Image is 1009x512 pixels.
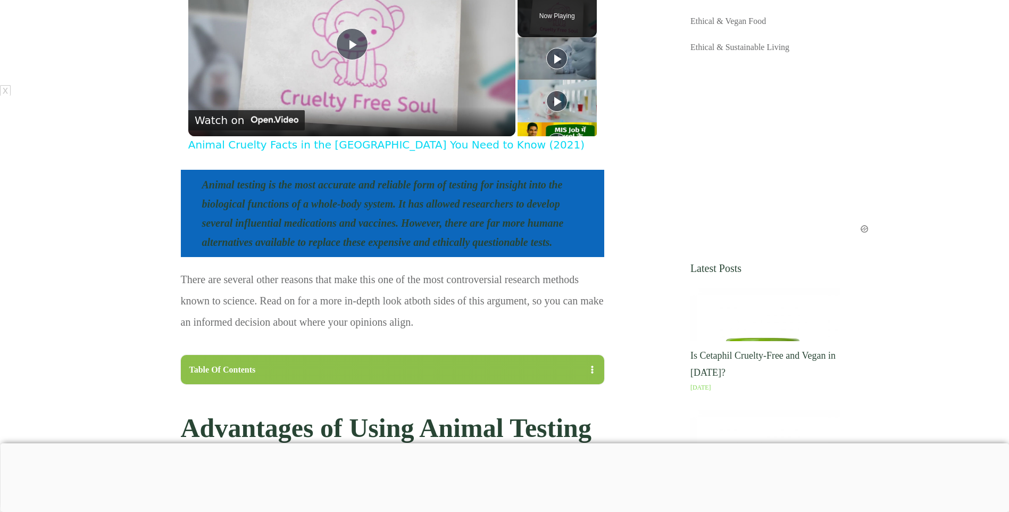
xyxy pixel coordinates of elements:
[202,179,564,248] span: Animal testing is the most accurate and reliable form of testing for insight into the biological ...
[412,295,527,307] a: both sides of this argument
[336,28,368,60] button: Play Video
[188,110,305,130] a: Watch on Open.Video
[181,413,591,443] strong: Advantages of Using Animal Testing
[246,116,298,125] img: Video channel logo
[181,269,604,343] p: There are several other reasons that make this one of the most controversial research methods kno...
[189,365,583,375] div: Table Of Contents
[539,13,575,19] span: Now Playing
[690,384,711,391] a: [DATE]
[690,350,836,378] a: Is Cetaphil Cruelty-Free and Vegan in [DATE]?
[546,90,568,112] button: Play
[690,74,869,223] iframe: Advertisement
[188,138,585,151] a: Animal Cruelty Facts in the [GEOGRAPHIC_DATA] You Need to Know (2021)
[690,262,839,275] h5: Latest Posts
[690,40,789,55] a: Ethical & Sustainable Living
[195,111,245,130] div: Watch on
[860,224,869,234] img: ezoic
[546,48,568,69] button: Play
[546,133,568,154] button: Play
[690,14,766,29] a: Ethical & Vegan Food
[237,443,772,509] iframe: Advertisement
